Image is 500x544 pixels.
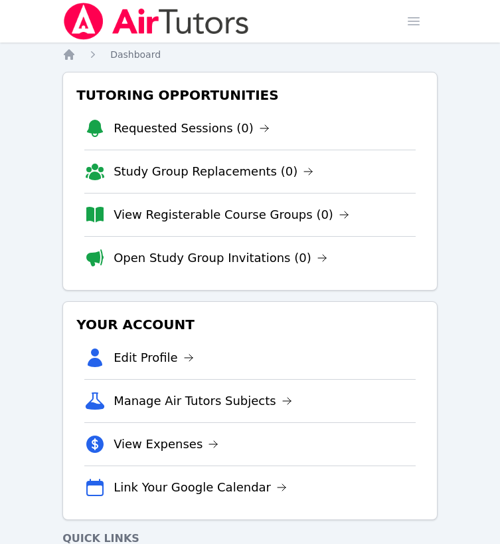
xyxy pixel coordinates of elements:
a: Edit Profile [114,348,194,367]
a: Open Study Group Invitations (0) [114,249,327,267]
a: View Expenses [114,435,218,454]
a: View Registerable Course Groups (0) [114,205,349,224]
img: Air Tutors [62,3,250,40]
a: Link Your Google Calendar [114,478,287,497]
nav: Breadcrumb [62,48,438,61]
a: Dashboard [110,48,161,61]
h3: Tutoring Opportunities [74,83,426,107]
span: Dashboard [110,49,161,60]
h3: Your Account [74,313,426,337]
a: Study Group Replacements (0) [114,162,313,181]
a: Requested Sessions (0) [114,119,270,138]
a: Manage Air Tutors Subjects [114,392,292,410]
